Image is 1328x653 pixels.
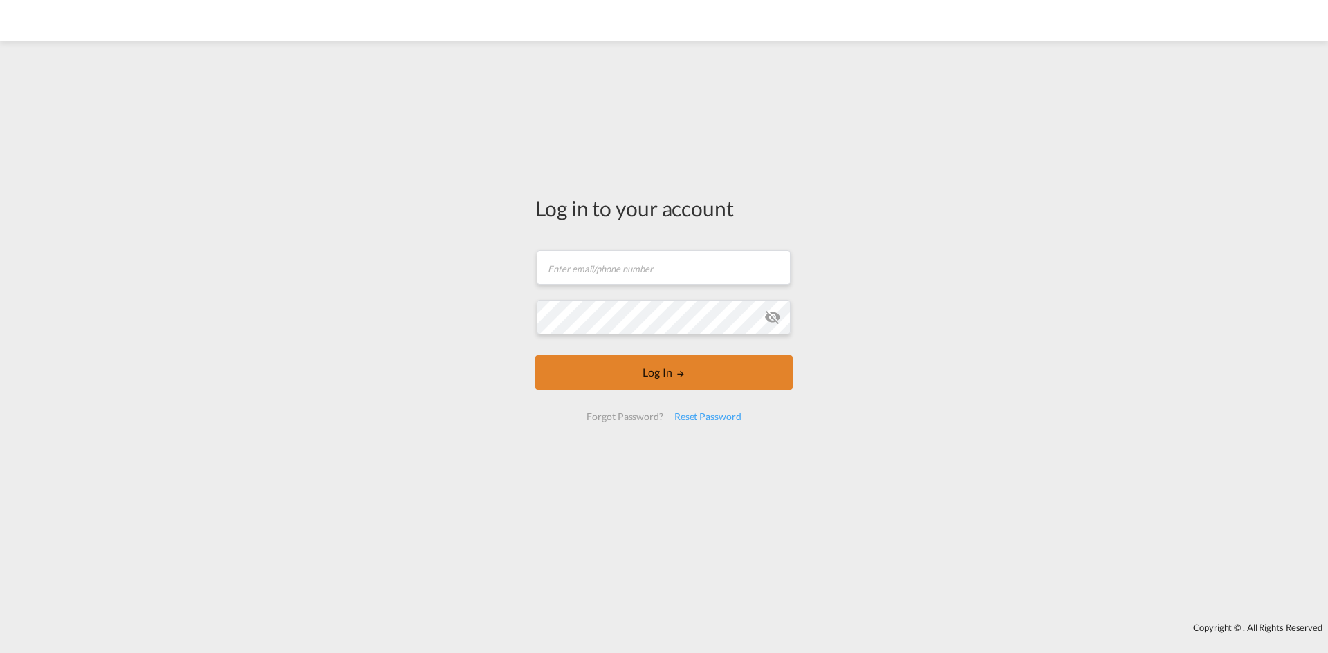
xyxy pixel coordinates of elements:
[535,355,793,390] button: LOGIN
[764,309,781,325] md-icon: icon-eye-off
[535,193,793,223] div: Log in to your account
[581,404,668,429] div: Forgot Password?
[537,250,791,285] input: Enter email/phone number
[669,404,747,429] div: Reset Password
